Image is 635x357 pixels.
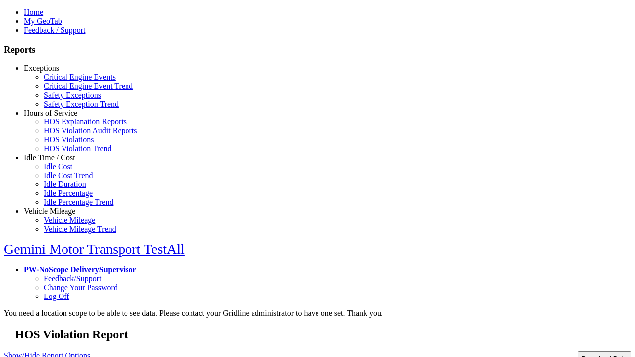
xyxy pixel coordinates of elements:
a: Feedback/Support [44,274,101,283]
a: HOS Violation Trend [44,144,112,153]
a: Hours of Service [24,109,77,117]
a: My GeoTab [24,17,62,25]
a: Vehicle Mileage Trend [44,225,116,233]
a: Feedback / Support [24,26,85,34]
a: Change Your Password [44,283,118,292]
a: Gemini Motor Transport TestAll [4,241,185,257]
a: Idle Duration [44,180,86,188]
a: HOS Violations [44,135,94,144]
a: Vehicle Mileage [44,216,95,224]
a: Idle Time / Cost [24,153,75,162]
a: Idle Cost Trend [44,171,93,179]
a: PW-NoScope DeliverySupervisor [24,265,136,274]
a: Log Off [44,292,69,300]
h2: HOS Violation Report [15,328,631,341]
a: Safety Exceptions [44,91,101,99]
a: HOS Violation Audit Reports [44,126,137,135]
a: Critical Engine Events [44,73,116,81]
h3: Reports [4,44,631,55]
div: You need a location scope to be able to see data. Please contact your Gridline administrator to h... [4,309,631,318]
a: Safety Exception Trend [44,100,119,108]
a: Idle Cost [44,162,72,171]
a: Exceptions [24,64,59,72]
a: Vehicle Mileage [24,207,75,215]
a: Idle Percentage Trend [44,198,113,206]
a: Idle Percentage [44,189,93,197]
a: Critical Engine Event Trend [44,82,133,90]
a: Home [24,8,43,16]
a: HOS Explanation Reports [44,118,127,126]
